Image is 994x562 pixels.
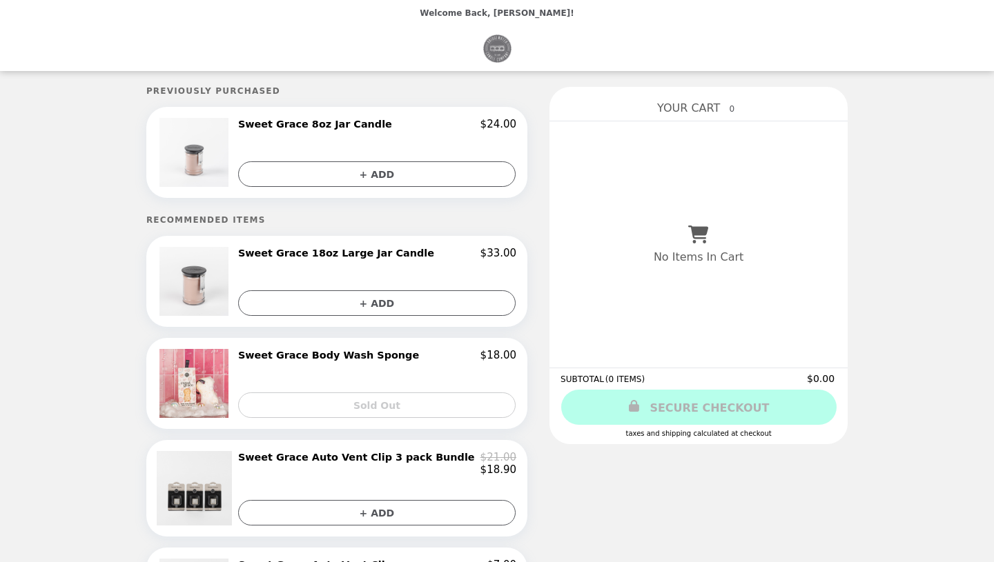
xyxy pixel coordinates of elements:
[159,349,232,418] img: Sweet Grace Body Wash Sponge
[238,161,516,187] button: + ADD
[483,34,511,63] img: Brand Logo
[159,118,232,187] img: Sweet Grace 8oz Jar Candle
[238,290,516,316] button: + ADD
[480,451,517,463] p: $21.00
[238,118,398,130] h2: Sweet Grace 8oz Jar Candle
[146,86,527,96] h5: Previously Purchased
[146,215,527,225] h5: Recommended Items
[654,250,743,263] p: No Items In Cart
[238,451,480,463] h2: Sweet Grace Auto Vent Clip 3 pack Bundle
[157,451,235,525] img: Sweet Grace Auto Vent Clip 3 pack Bundle
[420,8,574,18] p: Welcome Back, [PERSON_NAME]!
[480,463,517,476] p: $18.90
[238,247,440,259] h2: Sweet Grace 18oz Large Jar Candle
[561,374,605,384] span: SUBTOTAL
[238,349,425,361] h2: Sweet Grace Body Wash Sponge
[561,430,837,437] div: Taxes and Shipping calculated at checkout
[605,374,645,384] span: ( 0 ITEMS )
[807,373,837,384] span: $0.00
[480,349,517,361] p: $18.00
[480,118,517,130] p: $24.00
[480,247,517,259] p: $33.00
[657,101,720,114] span: YOUR CART
[723,101,740,117] span: 0
[159,247,232,316] img: Sweet Grace 18oz Large Jar Candle
[238,500,516,525] button: + ADD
